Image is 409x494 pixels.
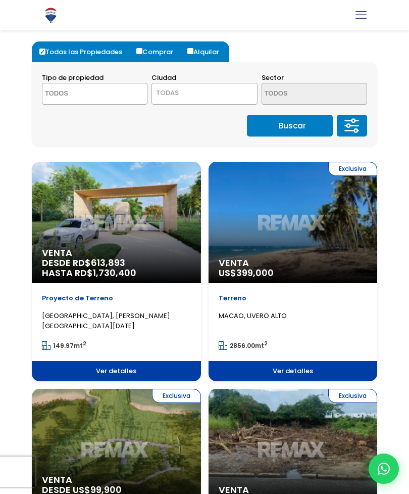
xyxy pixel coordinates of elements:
[42,341,86,350] span: mt
[42,311,170,331] span: [GEOGRAPHIC_DATA], [PERSON_NAME][GEOGRAPHIC_DATA][DATE]
[209,361,378,381] span: Ver detalles
[42,475,191,485] span: Venta
[247,115,333,137] button: Buscar
[352,7,370,24] a: mobile menu
[328,162,377,176] span: Exclusiva
[134,41,183,62] label: Comprar
[185,41,229,62] label: Alquilar
[93,266,136,279] span: 1,730,400
[42,248,191,258] span: Venta
[187,48,193,54] input: Alquilar
[219,311,287,321] span: MACAO, UVERO ALTO
[209,162,378,381] a: Exclusiva Venta US$399,000 Terreno MACAO, UVERO ALTO 2856.00mt2 Ver detalles
[32,361,201,381] span: Ver detalles
[328,389,377,403] span: Exclusiva
[264,340,268,347] sup: 2
[219,258,368,268] span: Venta
[230,341,255,350] span: 2856.00
[151,73,176,82] span: Ciudad
[83,340,86,347] sup: 2
[91,256,125,269] span: 613,893
[156,88,179,98] span: TODAS
[219,266,274,279] span: US$
[42,258,191,278] span: DESDE RD$
[152,86,257,100] span: TODAS
[42,293,191,303] p: Proyecto de Terreno
[42,268,191,278] span: HASTA RD$
[262,73,284,82] span: Sector
[42,83,128,105] textarea: Search
[42,73,104,82] span: Tipo de propiedad
[136,48,142,54] input: Comprar
[42,7,60,24] img: Logo de REMAX
[37,41,132,62] label: Todas las Propiedades
[152,389,201,403] span: Exclusiva
[262,83,348,105] textarea: Search
[236,266,274,279] span: 399,000
[32,162,201,381] a: Venta DESDE RD$613,893 HASTA RD$1,730,400 Proyecto de Terreno [GEOGRAPHIC_DATA], [PERSON_NAME][GE...
[219,341,268,350] span: mt
[53,341,74,350] span: 149.97
[39,49,45,55] input: Todas las Propiedades
[151,83,257,105] span: TODAS
[219,293,368,303] p: Terreno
